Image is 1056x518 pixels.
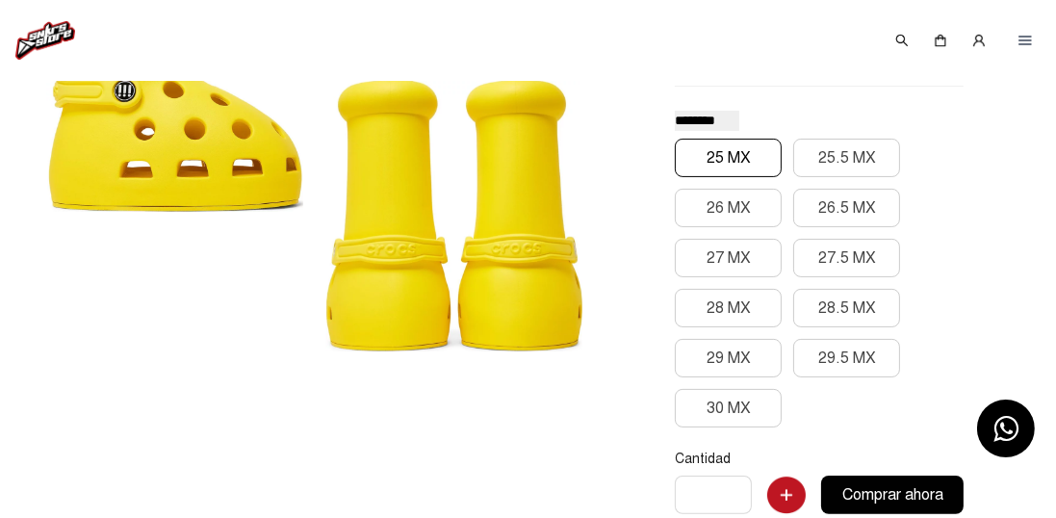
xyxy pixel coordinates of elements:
button: 28.5 MX [793,289,900,327]
img: Agregar al carrito [767,477,806,515]
font: 25 MX [707,148,751,168]
font: 26.5 MX [818,198,876,218]
font: 28.5 MX [818,298,876,318]
font: Cantidad [675,451,731,467]
button: 26 MX [675,189,782,227]
img: compras [933,33,948,48]
font: 26 MX [707,198,751,218]
font: 29.5 MX [818,349,876,368]
button: 27.5 MX [793,239,900,277]
font: 27.5 MX [818,248,876,268]
font: 30 MX [707,399,751,418]
button: Comprar ahora [821,476,964,514]
font: 28 MX [707,298,751,318]
img: usuario [971,33,987,48]
button: 30 MX [675,389,782,427]
button: 29 MX [675,339,782,377]
font: Comprar ahora [842,485,943,505]
font: 29 MX [707,349,751,368]
img: buscar [894,33,910,48]
button: 26.5 MX [793,189,900,227]
button: 28 MX [675,289,782,327]
img: logo [15,21,75,60]
button: 29.5 MX [793,339,900,377]
button: 27 MX [675,239,782,277]
button: 25.5 MX [793,139,900,177]
button: 25 MX [675,139,782,177]
img: menú [1017,33,1033,48]
font: 27 MX [707,248,751,268]
font: 25.5 MX [818,148,876,168]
